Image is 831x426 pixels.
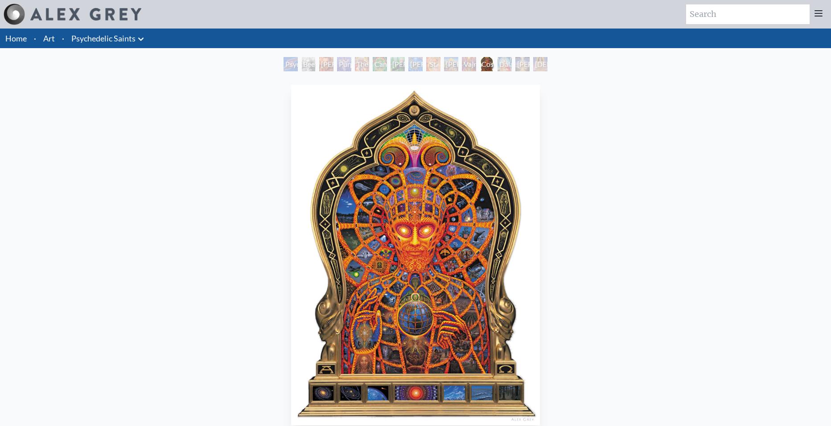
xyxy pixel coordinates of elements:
[30,29,40,48] li: ·
[426,57,440,71] div: St. [PERSON_NAME] & The LSD Revelation Revolution
[408,57,423,71] div: [PERSON_NAME] & the New Eleusis
[480,57,494,71] div: Cosmic [DEMOGRAPHIC_DATA]
[533,57,547,71] div: [DEMOGRAPHIC_DATA]
[498,57,512,71] div: Dalai Lama
[43,32,55,45] a: Art
[71,32,136,45] a: Psychedelic Saints
[355,57,369,71] div: The Shulgins and their Alchemical Angels
[444,57,458,71] div: [PERSON_NAME]
[337,57,351,71] div: Purple [DEMOGRAPHIC_DATA]
[58,29,68,48] li: ·
[301,57,316,71] div: Beethoven
[462,57,476,71] div: Vajra Guru
[284,57,298,71] div: Psychedelic Healing
[319,57,333,71] div: [PERSON_NAME] M.D., Cartographer of Consciousness
[291,85,540,426] img: Cosmic-Christ-2000-Alex-Grey-WHITE-watermarked.jpg
[391,57,405,71] div: [PERSON_NAME][US_STATE] - Hemp Farmer
[515,57,530,71] div: [PERSON_NAME]
[5,33,27,43] a: Home
[686,4,810,24] input: Search
[373,57,387,71] div: Cannabacchus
